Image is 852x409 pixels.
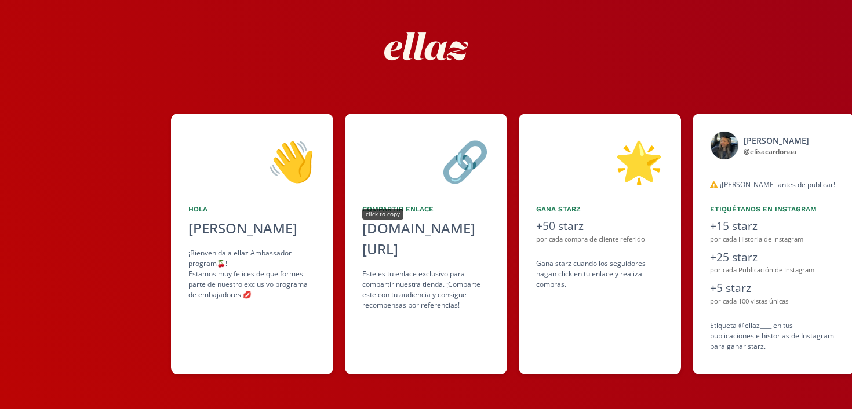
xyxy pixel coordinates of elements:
[710,297,838,306] div: por cada 100 vistas únicas
[710,235,838,244] div: por cada Historia de Instagram
[536,218,664,235] div: +50 starz
[188,218,316,239] div: [PERSON_NAME]
[362,204,490,214] div: Compartir Enlace
[188,131,316,190] div: 👋
[188,248,316,300] div: ¡Bienvenida a ellaz Ambassador program🍒! Estamos muy felices de que formes parte de nuestro exclu...
[710,280,838,297] div: +5 starz
[536,204,664,214] div: Gana starz
[188,204,316,214] div: Hola
[710,204,838,214] div: Etiquétanos en Instagram
[362,131,490,190] div: 🔗
[362,269,490,311] div: Este es tu enlace exclusivo para compartir nuestra tienda. ¡Comparte este con tu audiencia y cons...
[536,258,664,290] div: Gana starz cuando los seguidores hagan click en tu enlace y realiza compras .
[710,249,838,266] div: +25 starz
[710,218,838,235] div: +15 starz
[536,235,664,244] div: por cada compra de cliente referido
[710,265,838,275] div: por cada Publicación de Instagram
[536,131,664,190] div: 🌟
[744,134,809,147] div: [PERSON_NAME]
[362,209,403,220] div: click to copy
[362,218,490,260] div: [DOMAIN_NAME][URL]
[744,147,809,157] div: @ elisacardonaa
[720,180,835,189] u: ¡[PERSON_NAME] antes de publicar!
[710,320,838,352] div: Etiqueta @ellaz____ en tus publicaciones e historias de Instagram para ganar starz.
[710,131,739,160] img: 484001091_614323771417166_7622147947360872035_n.jpg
